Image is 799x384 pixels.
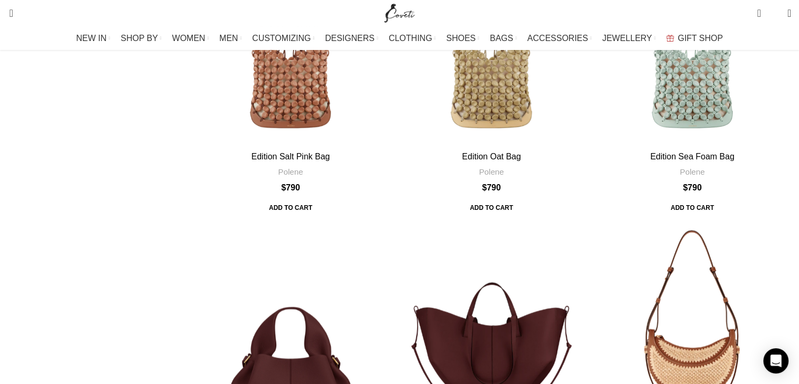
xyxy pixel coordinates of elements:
a: Polene [278,166,303,177]
div: Main navigation [3,28,796,49]
span: DESIGNERS [325,33,375,43]
a: SHOES [446,28,479,49]
span: NEW IN [76,33,107,43]
span: JEWELLERY [602,33,652,43]
span: SHOP BY [121,33,158,43]
span: Add to cart [462,198,520,217]
a: SHOP BY [121,28,162,49]
span: GIFT SHOP [678,33,723,43]
a: GIFT SHOP [666,28,723,49]
a: WOMEN [172,28,209,49]
bdi: 790 [683,183,702,192]
span: CLOTHING [389,33,432,43]
a: CLOTHING [389,28,436,49]
a: Edition Sea Foam Bag [650,152,734,161]
a: Polene [680,166,704,177]
a: Add to cart: “Edition Sea Foam Bag” [663,198,721,217]
a: JEWELLERY [602,28,656,49]
span: 0 [771,11,779,18]
span: Add to cart [663,198,721,217]
span: SHOES [446,33,475,43]
span: WOMEN [172,33,205,43]
bdi: 790 [281,183,300,192]
a: ACCESSORIES [527,28,592,49]
span: Add to cart [262,198,319,217]
a: Edition Salt Pink Bag [251,152,329,161]
span: 0 [758,5,766,13]
span: BAGS [490,33,513,43]
a: DESIGNERS [325,28,378,49]
span: ACCESSORIES [527,33,588,43]
span: MEN [220,33,238,43]
a: Add to cart: “Edition Oat Bag” [462,198,520,217]
span: $ [683,183,688,192]
img: GiftBag [666,35,674,42]
a: Polene [479,166,504,177]
a: NEW IN [76,28,110,49]
bdi: 790 [482,183,501,192]
span: $ [281,183,286,192]
span: CUSTOMIZING [252,33,311,43]
div: Open Intercom Messenger [763,348,788,373]
a: MEN [220,28,242,49]
a: Search [3,3,13,24]
a: BAGS [490,28,516,49]
a: Add to cart: “Edition Salt Pink Bag” [262,198,319,217]
a: Edition Oat Bag [462,152,521,161]
a: Site logo [382,8,417,17]
a: CUSTOMIZING [252,28,315,49]
div: My Wishlist [769,3,780,24]
span: $ [482,183,487,192]
a: 0 [752,3,766,24]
